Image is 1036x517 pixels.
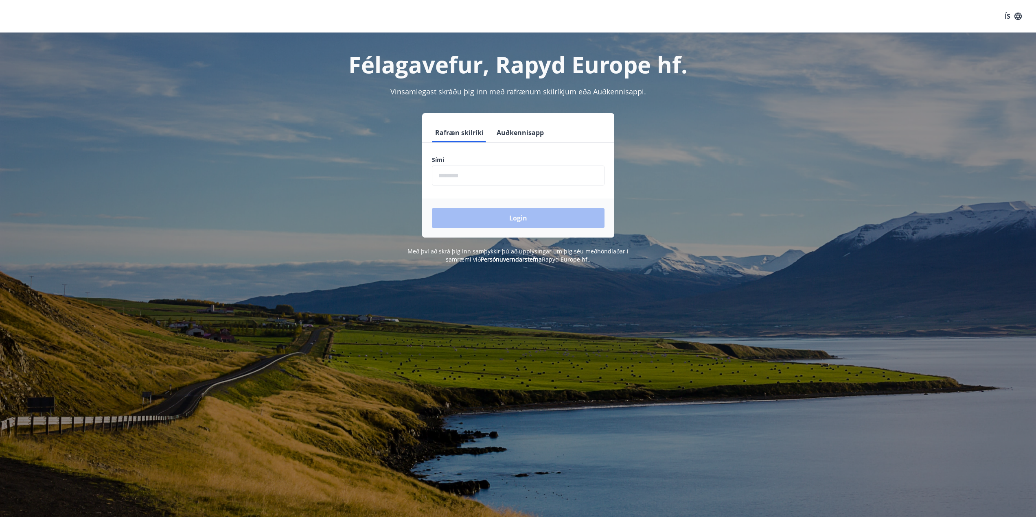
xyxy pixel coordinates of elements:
h1: Félagavefur, Rapyd Europe hf. [235,49,802,80]
span: Vinsamlegast skráðu þig inn með rafrænum skilríkjum eða Auðkennisappi. [390,87,646,96]
label: Sími [432,156,605,164]
button: ÍS [1000,9,1026,24]
a: Persónuverndarstefna [481,255,542,263]
button: Rafræn skilríki [432,123,487,142]
span: Með því að skrá þig inn samþykkir þú að upplýsingar um þig séu meðhöndlaðar í samræmi við Rapyd E... [407,247,629,263]
button: Auðkennisapp [493,123,547,142]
